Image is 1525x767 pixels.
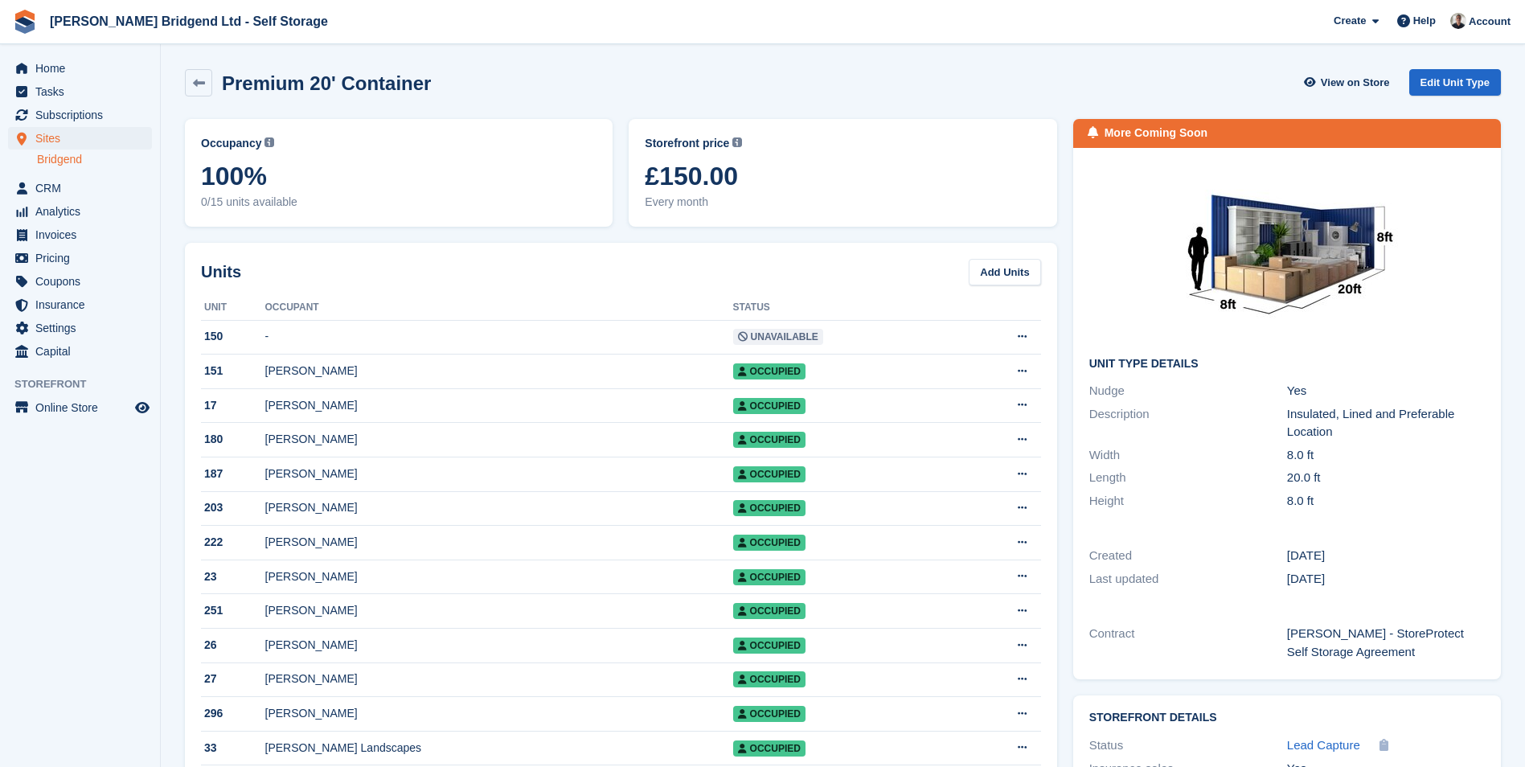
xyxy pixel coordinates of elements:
[35,127,132,150] span: Sites
[8,270,152,293] a: menu
[265,740,733,757] div: [PERSON_NAME] Landscapes
[733,398,806,414] span: Occupied
[35,270,132,293] span: Coupons
[35,247,132,269] span: Pricing
[35,340,132,363] span: Capital
[733,432,806,448] span: Occupied
[8,104,152,126] a: menu
[1413,13,1436,29] span: Help
[1089,570,1287,589] div: Last updated
[1089,358,1485,371] h2: Unit Type details
[733,671,806,687] span: Occupied
[733,603,806,619] span: Occupied
[265,397,733,414] div: [PERSON_NAME]
[733,569,806,585] span: Occupied
[8,293,152,316] a: menu
[35,104,132,126] span: Subscriptions
[35,293,132,316] span: Insurance
[733,638,806,654] span: Occupied
[1089,547,1287,565] div: Created
[1089,469,1287,487] div: Length
[969,259,1040,285] a: Add Units
[8,396,152,419] a: menu
[8,80,152,103] a: menu
[201,260,241,284] h2: Units
[1089,712,1485,724] h2: Storefront Details
[35,396,132,419] span: Online Store
[201,135,261,152] span: Occupancy
[733,466,806,482] span: Occupied
[201,363,265,379] div: 151
[1321,75,1390,91] span: View on Store
[645,194,1040,211] span: Every month
[8,247,152,269] a: menu
[201,431,265,448] div: 180
[265,705,733,722] div: [PERSON_NAME]
[264,137,274,147] img: icon-info-grey-7440780725fd019a000dd9b08b2336e03edf1995a4989e88bcd33f0948082b44.svg
[1287,469,1485,487] div: 20.0 ft
[733,706,806,722] span: Occupied
[1287,492,1485,511] div: 8.0 ft
[732,137,742,147] img: icon-info-grey-7440780725fd019a000dd9b08b2336e03edf1995a4989e88bcd33f0948082b44.svg
[1089,492,1287,511] div: Height
[1450,13,1466,29] img: Rhys Jones
[201,705,265,722] div: 296
[733,500,806,516] span: Occupied
[201,328,265,345] div: 150
[1287,405,1485,441] div: Insulated, Lined and Preferable Location
[222,72,431,94] h2: Premium 20' Container
[1089,625,1287,661] div: Contract
[133,398,152,417] a: Preview store
[201,397,265,414] div: 17
[8,177,152,199] a: menu
[14,376,160,392] span: Storefront
[265,295,733,321] th: Occupant
[201,740,265,757] div: 33
[1287,547,1485,565] div: [DATE]
[265,499,733,516] div: [PERSON_NAME]
[43,8,334,35] a: [PERSON_NAME] Bridgend Ltd - Self Storage
[1302,69,1396,96] a: View on Store
[1287,446,1485,465] div: 8.0 ft
[733,535,806,551] span: Occupied
[201,671,265,687] div: 27
[13,10,37,34] img: stora-icon-8386f47178a22dfd0bd8f6a31ec36ba5ce8667c1dd55bd0f319d3a0aa187defe.svg
[1166,164,1408,345] img: 20-ft-container.jpg
[1089,446,1287,465] div: Width
[201,466,265,482] div: 187
[37,152,152,167] a: Bridgend
[1287,738,1360,752] span: Lead Capture
[1089,405,1287,441] div: Description
[35,177,132,199] span: CRM
[1089,736,1287,755] div: Status
[265,363,733,379] div: [PERSON_NAME]
[201,534,265,551] div: 222
[201,499,265,516] div: 203
[265,534,733,551] div: [PERSON_NAME]
[201,194,596,211] span: 0/15 units available
[645,162,1040,191] span: £150.00
[733,740,806,757] span: Occupied
[35,200,132,223] span: Analytics
[35,224,132,246] span: Invoices
[201,295,265,321] th: Unit
[1334,13,1366,29] span: Create
[35,80,132,103] span: Tasks
[265,637,733,654] div: [PERSON_NAME]
[8,224,152,246] a: menu
[265,320,733,355] td: -
[1105,125,1207,142] div: More Coming Soon
[733,295,957,321] th: Status
[8,340,152,363] a: menu
[1287,625,1485,661] div: [PERSON_NAME] - StoreProtect Self Storage Agreement
[201,602,265,619] div: 251
[265,466,733,482] div: [PERSON_NAME]
[645,135,729,152] span: Storefront price
[1409,69,1501,96] a: Edit Unit Type
[8,127,152,150] a: menu
[1287,382,1485,400] div: Yes
[8,200,152,223] a: menu
[265,671,733,687] div: [PERSON_NAME]
[265,568,733,585] div: [PERSON_NAME]
[35,57,132,80] span: Home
